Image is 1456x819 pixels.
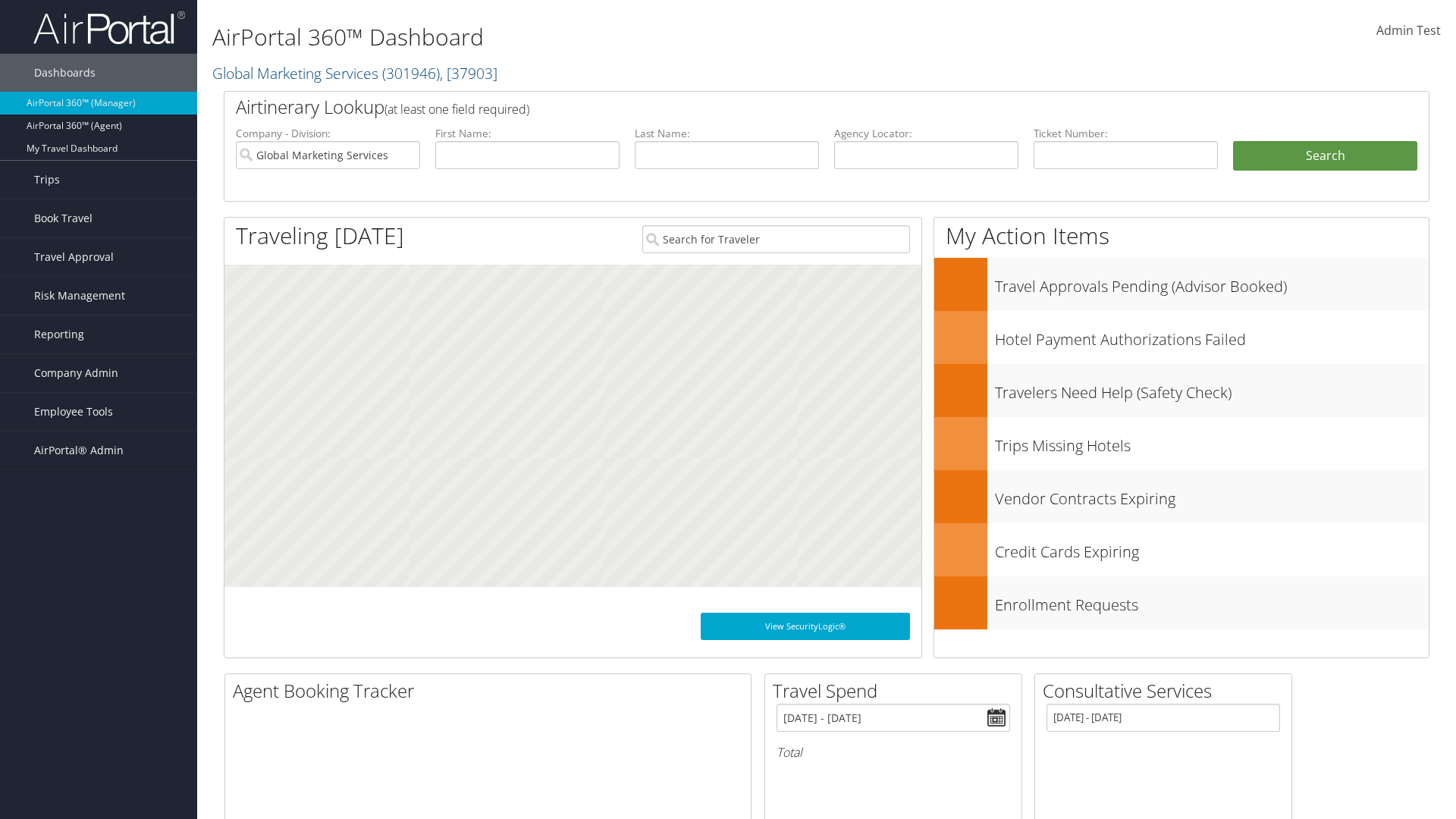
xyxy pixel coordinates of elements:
[236,220,404,252] h1: Traveling [DATE]
[34,54,96,92] span: Dashboards
[635,126,819,141] label: Last Name:
[34,393,113,431] span: Employee Tools
[236,126,420,141] label: Company - Division:
[34,354,118,392] span: Company Admin
[995,534,1429,563] h3: Credit Cards Expiring
[773,678,1021,704] h2: Travel Spend
[384,101,529,118] span: (at least one field required)
[1043,678,1291,704] h2: Consultative Services
[995,268,1429,297] h3: Travel Approvals Pending (Advisor Booked)
[642,225,910,253] input: Search for Traveler
[233,678,751,704] h2: Agent Booking Tracker
[834,126,1018,141] label: Agency Locator:
[435,126,620,141] label: First Name:
[995,428,1429,457] h3: Trips Missing Hotels
[1034,126,1218,141] label: Ticket Number:
[1376,22,1441,39] span: Admin Test
[934,470,1429,523] a: Vendor Contracts Expiring
[777,744,1010,761] h6: Total
[995,322,1429,350] h3: Hotel Payment Authorizations Failed
[995,481,1429,510] h3: Vendor Contracts Expiring
[934,258,1429,311] a: Travel Approvals Pending (Advisor Booked)
[1233,141,1417,171] button: Search
[934,523,1429,576] a: Credit Cards Expiring
[995,587,1429,616] h3: Enrollment Requests
[934,311,1429,364] a: Hotel Payment Authorizations Failed
[934,576,1429,629] a: Enrollment Requests
[440,63,497,83] span: , [ 37903 ]
[34,161,60,199] span: Trips
[33,10,185,45] img: airportal-logo.png
[212,63,497,83] a: Global Marketing Services
[212,21,1031,53] h1: AirPortal 360™ Dashboard
[34,238,114,276] span: Travel Approval
[34,199,93,237] span: Book Travel
[934,417,1429,470] a: Trips Missing Hotels
[934,364,1429,417] a: Travelers Need Help (Safety Check)
[34,431,124,469] span: AirPortal® Admin
[382,63,440,83] span: ( 301946 )
[236,94,1317,120] h2: Airtinerary Lookup
[1376,8,1441,55] a: Admin Test
[34,315,84,353] span: Reporting
[34,277,125,315] span: Risk Management
[934,220,1429,252] h1: My Action Items
[995,375,1429,403] h3: Travelers Need Help (Safety Check)
[701,613,910,640] a: View SecurityLogic®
